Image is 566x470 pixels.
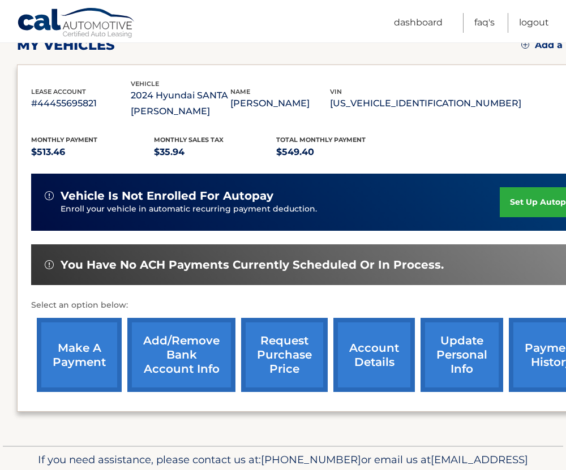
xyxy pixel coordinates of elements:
[61,189,273,203] span: vehicle is not enrolled for autopay
[61,203,500,215] p: Enroll your vehicle in automatic recurring payment deduction.
[31,88,86,96] span: lease account
[127,318,235,392] a: Add/Remove bank account info
[31,136,97,144] span: Monthly Payment
[241,318,328,392] a: request purchase price
[45,260,54,269] img: alert-white.svg
[131,88,230,119] p: 2024 Hyundai SANTA [PERSON_NAME]
[131,80,159,88] span: vehicle
[17,37,115,54] h2: my vehicles
[31,96,131,111] p: #44455695821
[394,13,443,33] a: Dashboard
[330,88,342,96] span: vin
[154,144,277,160] p: $35.94
[421,318,503,392] a: update personal info
[276,144,399,160] p: $549.40
[31,144,154,160] p: $513.46
[330,96,521,111] p: [US_VEHICLE_IDENTIFICATION_NUMBER]
[474,13,495,33] a: FAQ's
[261,453,361,466] span: [PHONE_NUMBER]
[61,258,444,272] span: You have no ACH payments currently scheduled or in process.
[37,318,122,392] a: make a payment
[230,88,250,96] span: name
[521,41,529,49] img: add.svg
[519,13,549,33] a: Logout
[230,96,330,111] p: [PERSON_NAME]
[276,136,366,144] span: Total Monthly Payment
[17,7,136,40] a: Cal Automotive
[154,136,224,144] span: Monthly sales Tax
[45,191,54,200] img: alert-white.svg
[333,318,415,392] a: account details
